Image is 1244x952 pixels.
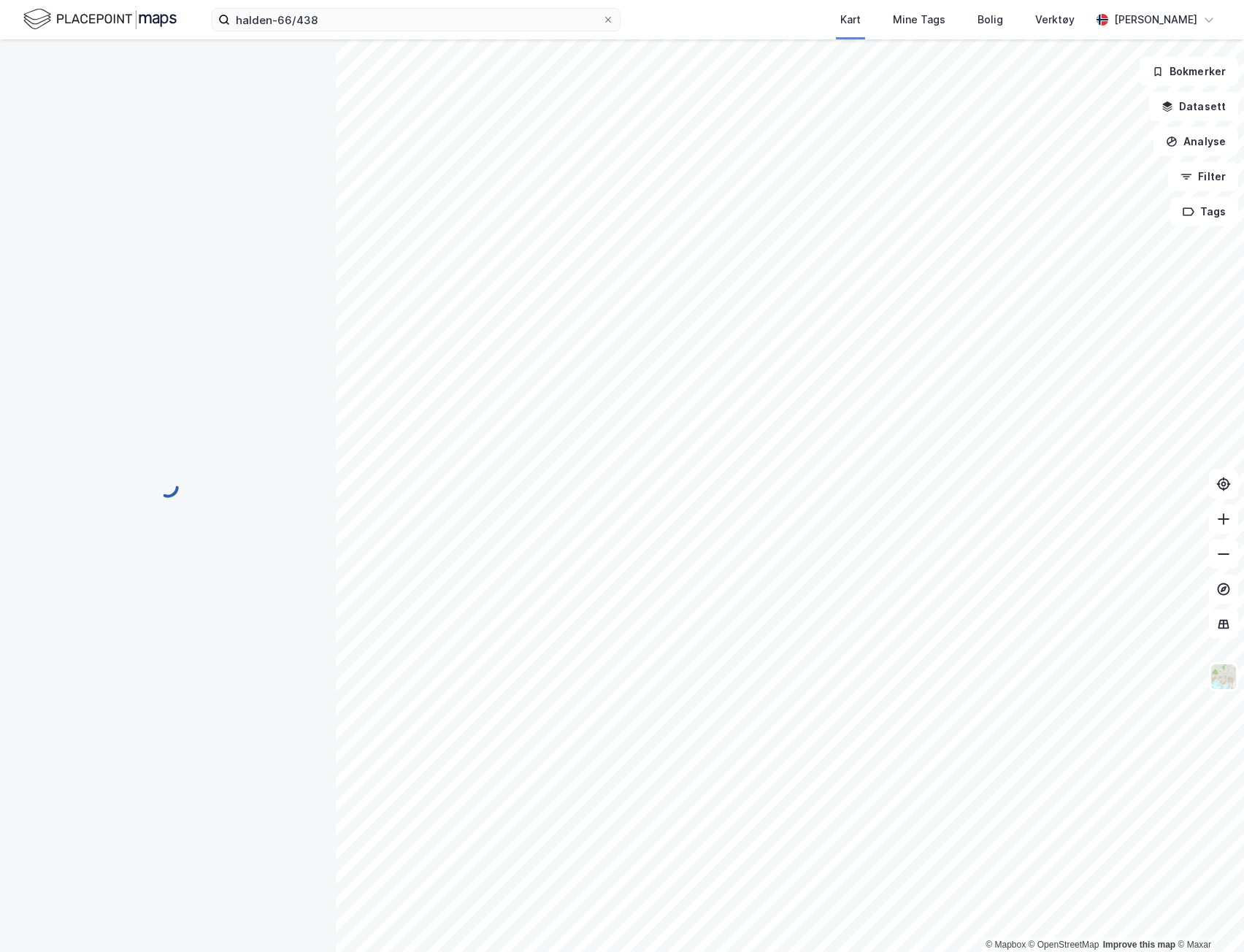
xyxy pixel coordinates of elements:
iframe: Chat Widget [1171,882,1244,952]
button: Filter [1168,162,1238,191]
div: Verktøy [1035,11,1075,28]
div: Kontrollprogram for chat [1171,882,1244,952]
button: Analyse [1153,127,1238,156]
button: Bokmerker [1140,57,1238,86]
div: Mine Tags [893,11,945,28]
input: Søk på adresse, matrikkel, gårdeiere, leietakere eller personer [230,9,602,31]
div: Kart [840,11,861,28]
div: [PERSON_NAME] [1114,11,1197,28]
div: Bolig [978,11,1003,28]
button: Datasett [1149,92,1238,121]
a: Improve this map [1103,940,1175,950]
button: Tags [1170,197,1238,226]
img: spinner.a6d8c91a73a9ac5275cf975e30b51cfb.svg [156,475,180,499]
a: OpenStreetMap [1029,940,1099,950]
img: logo.f888ab2527a4732fd821a326f86c7f29.svg [23,7,177,32]
a: Mapbox [986,940,1026,950]
img: Z [1210,663,1237,691]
